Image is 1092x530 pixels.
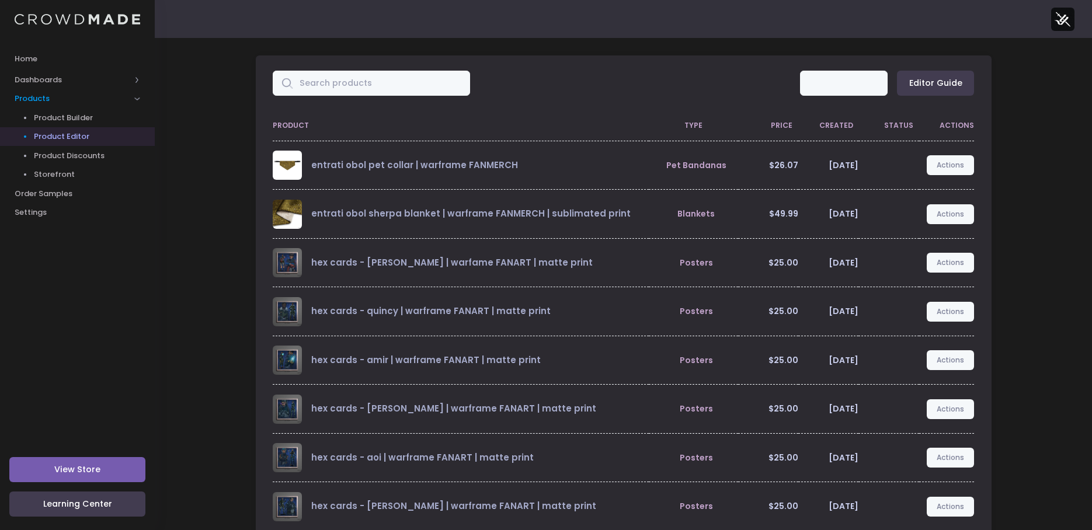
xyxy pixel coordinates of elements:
[768,305,798,317] span: $25.00
[829,159,858,171] span: [DATE]
[34,169,141,180] span: Storefront
[273,111,649,141] th: Product
[15,53,140,65] span: Home
[768,403,798,414] span: $25.00
[927,399,975,419] a: Actions
[273,71,471,96] input: Search products
[919,111,974,141] th: Actions
[680,500,713,512] span: Posters
[829,500,858,512] span: [DATE]
[15,188,140,200] span: Order Samples
[798,111,858,141] th: Created
[680,452,713,463] span: Posters
[15,14,140,25] img: Logo
[738,111,798,141] th: Price
[829,403,858,414] span: [DATE]
[680,403,713,414] span: Posters
[927,204,975,224] a: Actions
[15,93,130,104] span: Products
[927,253,975,273] a: Actions
[34,131,141,142] span: Product Editor
[858,111,919,141] th: Status
[677,208,715,219] span: Blankets
[311,402,596,414] a: hex cards - [PERSON_NAME] | warframe FANART | matte print
[54,463,100,475] span: View Store
[768,500,798,512] span: $25.00
[927,155,975,175] a: Actions
[680,354,713,366] span: Posters
[43,498,112,510] span: Learning Center
[649,111,738,141] th: Type
[927,302,975,322] a: Actions
[311,256,593,269] a: hex cards - [PERSON_NAME] | warfame FANART | matte print
[768,257,798,269] span: $25.00
[829,354,858,366] span: [DATE]
[311,305,551,317] a: hex cards - quincy | warframe FANART | matte print
[34,150,141,162] span: Product Discounts
[829,305,858,317] span: [DATE]
[311,354,541,366] a: hex cards - amir | warframe FANART | matte print
[311,159,518,171] a: entrati obol pet collar | warframe FANMERCH
[769,159,798,171] span: $26.07
[311,451,534,463] a: hex cards - aoi | warframe FANART | matte print
[680,257,713,269] span: Posters
[897,71,974,96] a: Editor Guide
[15,74,130,86] span: Dashboards
[311,500,596,512] a: hex cards - [PERSON_NAME] | warframe FANART | matte print
[768,452,798,463] span: $25.00
[666,159,726,171] span: Pet Bandanas
[34,112,141,124] span: Product Builder
[9,457,145,482] a: View Store
[927,448,975,468] a: Actions
[15,207,140,218] span: Settings
[829,208,858,219] span: [DATE]
[680,305,713,317] span: Posters
[927,497,975,517] a: Actions
[768,354,798,366] span: $25.00
[311,207,631,219] a: entrati obol sherpa blanket | warframe FANMERCH | sublimated print
[9,491,145,517] a: Learning Center
[829,452,858,463] span: [DATE]
[927,350,975,370] a: Actions
[769,208,798,219] span: $49.99
[829,257,858,269] span: [DATE]
[1051,8,1074,31] img: User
